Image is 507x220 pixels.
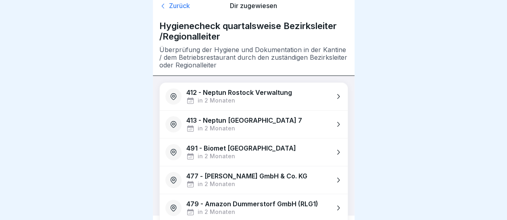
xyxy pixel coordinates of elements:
p: Dir zugewiesen [223,2,284,10]
p: in 2 Monaten [198,181,235,188]
p: 477 - [PERSON_NAME] GmbH & Co. KG [186,172,307,180]
p: 413 - Neptun [GEOGRAPHIC_DATA] 7 [186,117,302,124]
p: in 2 Monaten [198,97,235,104]
p: in 2 Monaten [198,125,235,132]
p: Überprüfung der Hygiene und Dokumentation in der Kantine / dem Betriebsrestaurant durch den zustä... [159,46,348,69]
p: 412 - Neptun Rostock Verwaltung [186,89,292,96]
p: 479 - Amazon Dummerstorf GmbH (RLG1) [186,200,318,208]
p: Hygienecheck quartalsweise Bezirksleiter /Regionalleiter [159,21,348,42]
p: in 2 Monaten [198,209,235,216]
p: 491 - Biomet [GEOGRAPHIC_DATA] [186,145,296,152]
p: in 2 Monaten [198,153,235,160]
a: Zurück [159,2,219,10]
